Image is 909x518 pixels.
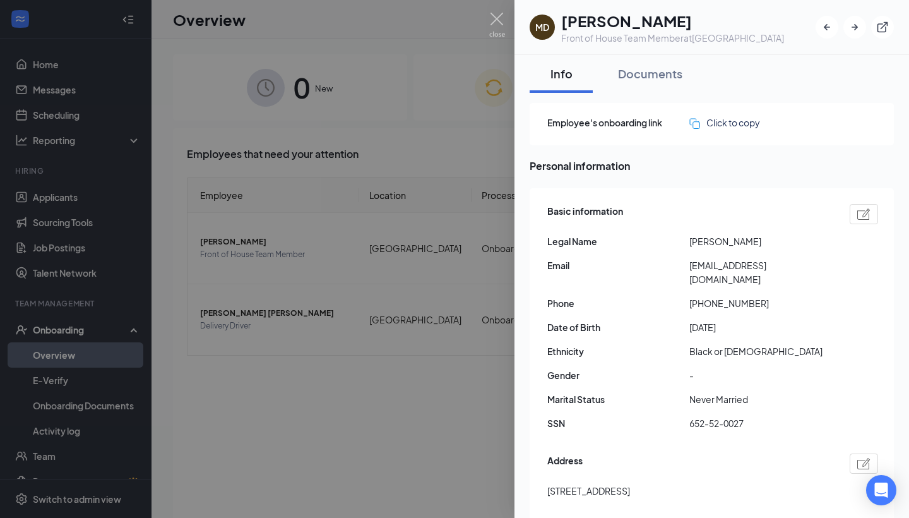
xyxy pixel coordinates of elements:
[843,16,866,39] button: ArrowRight
[618,66,682,81] div: Documents
[866,475,896,505] div: Open Intercom Messenger
[821,21,833,33] svg: ArrowLeftNew
[689,116,760,129] button: Click to copy
[547,204,623,224] span: Basic information
[689,368,831,382] span: -
[848,21,861,33] svg: ArrowRight
[871,16,894,39] button: ExternalLink
[535,21,549,33] div: MD
[689,296,831,310] span: [PHONE_NUMBER]
[547,416,689,430] span: SSN
[547,454,583,474] span: Address
[876,21,889,33] svg: ExternalLink
[689,234,831,248] span: [PERSON_NAME]
[689,344,831,358] span: Black or [DEMOGRAPHIC_DATA]
[547,484,630,498] span: [STREET_ADDRESS]
[542,66,580,81] div: Info
[547,116,689,129] span: Employee's onboarding link
[689,258,831,286] span: [EMAIL_ADDRESS][DOMAIN_NAME]
[816,16,838,39] button: ArrowLeftNew
[547,392,689,406] span: Marital Status
[547,296,689,310] span: Phone
[689,320,831,334] span: [DATE]
[689,118,700,129] img: click-to-copy.71757273a98fde459dfc.svg
[547,344,689,358] span: Ethnicity
[547,234,689,248] span: Legal Name
[561,10,784,32] h1: [PERSON_NAME]
[689,392,831,406] span: Never Married
[689,416,831,430] span: 652-52-0027
[547,258,689,272] span: Email
[530,158,894,174] span: Personal information
[547,320,689,334] span: Date of Birth
[561,32,784,44] div: Front of House Team Member at [GEOGRAPHIC_DATA]
[547,368,689,382] span: Gender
